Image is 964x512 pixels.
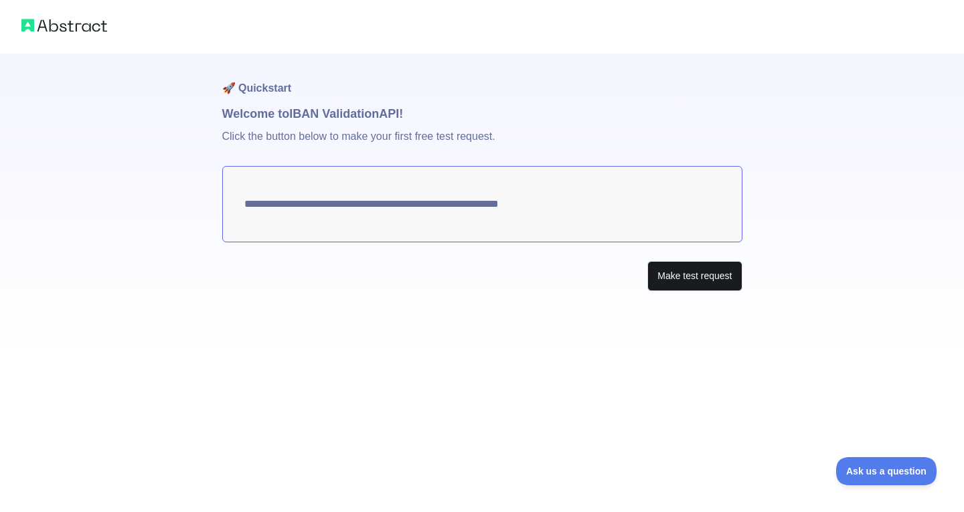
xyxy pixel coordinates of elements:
[836,457,937,485] iframe: Toggle Customer Support
[222,104,742,123] h1: Welcome to IBAN Validation API!
[222,123,742,166] p: Click the button below to make your first free test request.
[21,16,107,35] img: Abstract logo
[222,54,742,104] h1: 🚀 Quickstart
[647,261,742,291] button: Make test request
